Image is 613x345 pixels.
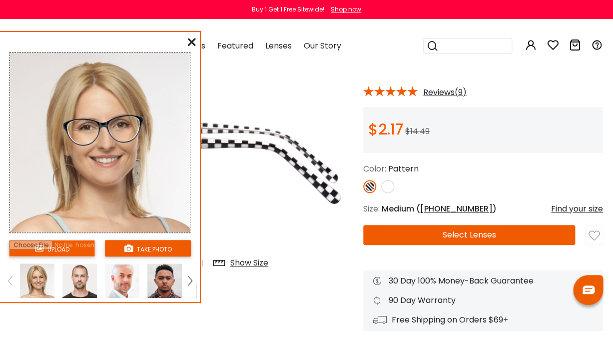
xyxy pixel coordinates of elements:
[424,62,467,73] span: Eyeglasses
[551,203,603,215] div: Find your size
[388,163,419,174] span: Pattern
[363,163,386,174] span: Color:
[265,40,291,51] span: Lenses
[368,118,403,140] span: $2.17
[303,40,341,51] span: Our Story
[105,263,139,298] img: tryonModel8.png
[252,5,324,14] div: Buy 1 Get 1 Free Sitewide!
[62,263,97,298] img: tryonModel5.png
[373,294,593,306] div: 90 Day Warranty
[69,40,353,277] img: Flame Pattern Plastic Eyeglasses , UniversalBridgeFit Frames from ABBE Glasses
[326,5,361,13] a: Shop now
[363,225,575,245] button: Select Lenses
[392,62,422,73] a: Pattern
[105,240,191,256] button: take photo
[380,62,390,73] span: &
[363,62,378,73] a: Cat
[420,203,493,214] span: [PHONE_NUMBER]
[230,257,268,269] div: Show Size
[147,263,182,298] img: tryonModel2.png
[405,125,430,137] span: $14.49
[331,5,361,14] div: Shop now
[188,276,192,285] img: right.png
[382,203,497,214] span: Medium ( )
[589,230,600,241] img: like
[373,275,593,287] div: 30 Day 100% Money-Back Guarantee
[10,52,190,232] img: tryonModel7.png
[58,105,149,156] img: original.png
[9,240,95,256] button: upload
[20,263,54,298] img: tryonModel7.png
[363,203,380,214] span: Size:
[423,88,467,97] span: Reviews(9)
[8,276,12,285] img: left.png
[583,285,595,294] img: chat
[373,314,593,326] div: Free Shipping on Orders $69+
[217,40,253,51] span: Featured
